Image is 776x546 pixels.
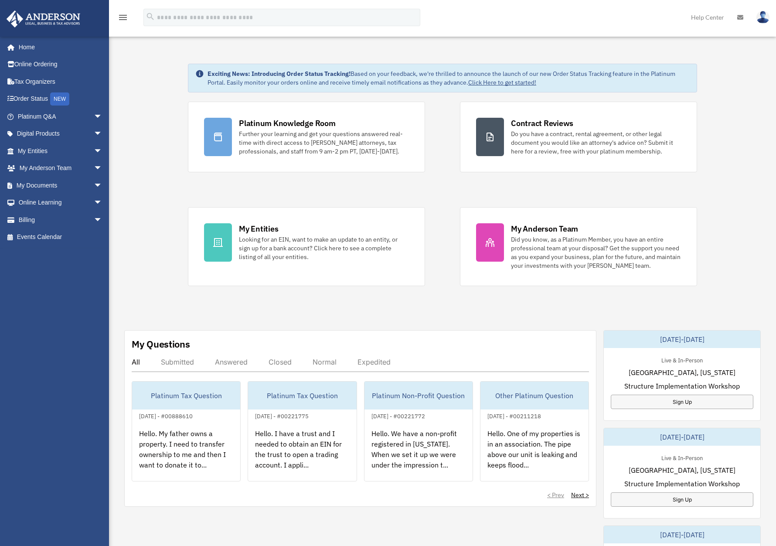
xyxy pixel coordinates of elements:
[132,338,190,351] div: My Questions
[208,69,690,87] div: Based on your feedback, we're thrilled to announce the launch of our new Order Status Tracking fe...
[132,381,241,481] a: Platinum Tax Question[DATE] - #00888610Hello. My father owns a property. I need to transfer owner...
[756,11,769,24] img: User Pic
[50,92,69,106] div: NEW
[511,130,681,156] div: Do you have a contract, rental agreement, or other legal document you would like an attorney's ad...
[215,358,248,366] div: Answered
[511,235,681,270] div: Did you know, as a Platinum Member, you have an entire professional team at your disposal? Get th...
[132,421,240,489] div: Hello. My father owns a property. I need to transfer ownership to me and then I want to donate it...
[146,12,155,21] i: search
[94,108,111,126] span: arrow_drop_down
[654,453,710,462] div: Live & In-Person
[6,160,116,177] a: My Anderson Teamarrow_drop_down
[604,428,760,446] div: [DATE]-[DATE]
[629,367,735,378] span: [GEOGRAPHIC_DATA], [US_STATE]
[248,381,357,481] a: Platinum Tax Question[DATE] - #00221775Hello. I have a trust and I needed to obtain an EIN for th...
[188,102,425,172] a: Platinum Knowledge Room Further your learning and get your questions answered real-time with dire...
[6,194,116,212] a: Online Learningarrow_drop_down
[118,15,128,23] a: menu
[6,229,116,246] a: Events Calendar
[94,211,111,229] span: arrow_drop_down
[480,421,589,489] div: Hello. One of my properties is in an association. The pipe above our unit is leaking and keeps fl...
[4,10,83,27] img: Anderson Advisors Platinum Portal
[132,358,140,366] div: All
[480,381,589,481] a: Other Platinum Question[DATE] - #00211218Hello. One of my properties is in an association. The pi...
[480,382,589,409] div: Other Platinum Question
[188,207,425,286] a: My Entities Looking for an EIN, want to make an update to an entity, or sign up for a bank accoun...
[357,358,391,366] div: Expedited
[248,382,356,409] div: Platinum Tax Question
[511,118,573,129] div: Contract Reviews
[571,491,589,499] a: Next >
[239,118,336,129] div: Platinum Knowledge Room
[269,358,292,366] div: Closed
[248,421,356,489] div: Hello. I have a trust and I needed to obtain an EIN for the trust to open a trading account. I ap...
[239,223,278,234] div: My Entities
[480,411,548,420] div: [DATE] - #00211218
[364,411,432,420] div: [DATE] - #00221772
[313,358,337,366] div: Normal
[654,355,710,364] div: Live & In-Person
[6,56,116,73] a: Online Ordering
[611,492,753,507] a: Sign Up
[460,102,697,172] a: Contract Reviews Do you have a contract, rental agreement, or other legal document you would like...
[248,411,316,420] div: [DATE] - #00221775
[132,382,240,409] div: Platinum Tax Question
[364,421,473,489] div: Hello. We have a non-profit registered in [US_STATE]. When we set it up we were under the impress...
[611,395,753,409] a: Sign Up
[460,207,697,286] a: My Anderson Team Did you know, as a Platinum Member, you have an entire professional team at your...
[364,382,473,409] div: Platinum Non-Profit Question
[629,465,735,475] span: [GEOGRAPHIC_DATA], [US_STATE]
[94,142,111,160] span: arrow_drop_down
[6,211,116,229] a: Billingarrow_drop_down
[6,90,116,108] a: Order StatusNEW
[94,125,111,143] span: arrow_drop_down
[6,73,116,90] a: Tax Organizers
[6,177,116,194] a: My Documentsarrow_drop_down
[94,194,111,212] span: arrow_drop_down
[624,478,740,489] span: Structure Implementation Workshop
[239,235,409,261] div: Looking for an EIN, want to make an update to an entity, or sign up for a bank account? Click her...
[6,142,116,160] a: My Entitiesarrow_drop_down
[6,38,111,56] a: Home
[468,78,536,86] a: Click Here to get started!
[118,12,128,23] i: menu
[94,177,111,195] span: arrow_drop_down
[132,411,200,420] div: [DATE] - #00888610
[208,70,351,78] strong: Exciting News: Introducing Order Status Tracking!
[604,526,760,543] div: [DATE]-[DATE]
[511,223,578,234] div: My Anderson Team
[6,108,116,125] a: Platinum Q&Aarrow_drop_down
[6,125,116,143] a: Digital Productsarrow_drop_down
[624,381,740,391] span: Structure Implementation Workshop
[161,358,194,366] div: Submitted
[364,381,473,481] a: Platinum Non-Profit Question[DATE] - #00221772Hello. We have a non-profit registered in [US_STATE...
[239,130,409,156] div: Further your learning and get your questions answered real-time with direct access to [PERSON_NAM...
[94,160,111,177] span: arrow_drop_down
[604,331,760,348] div: [DATE]-[DATE]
